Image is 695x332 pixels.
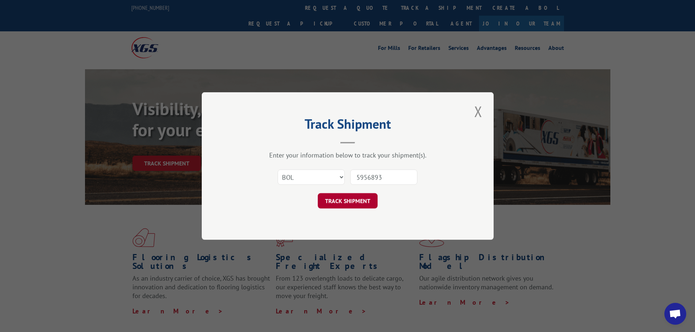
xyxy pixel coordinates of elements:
a: Open chat [664,303,686,325]
button: TRACK SHIPMENT [318,193,378,208]
button: Close modal [472,101,484,121]
input: Number(s) [350,169,417,185]
h2: Track Shipment [238,119,457,133]
div: Enter your information below to track your shipment(s). [238,151,457,159]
